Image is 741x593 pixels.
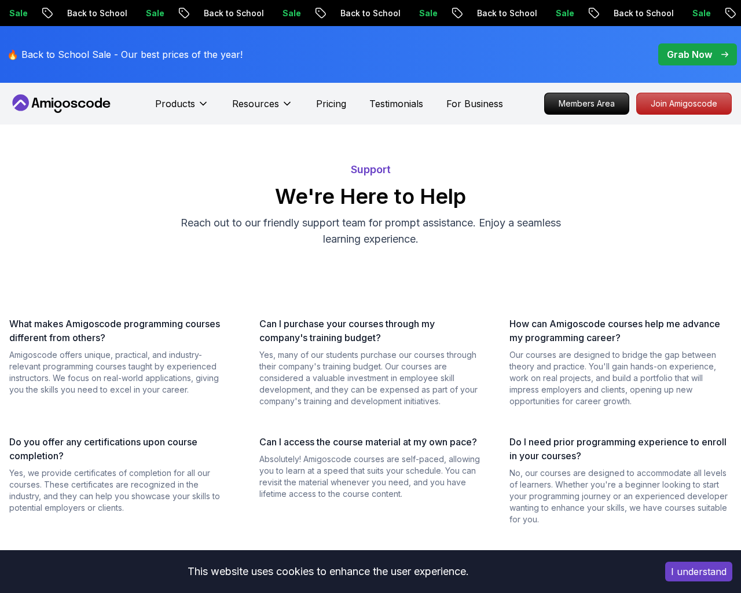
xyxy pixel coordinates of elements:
p: Amigoscode offers unique, practical, and industry-relevant programming courses taught by experien... [9,349,232,396]
p: Join Amigoscode [637,93,731,114]
a: Testimonials [369,97,423,111]
p: 🔥 Back to School Sale - Our best prices of the year! [7,47,243,61]
p: Sale [133,8,170,19]
p: Resources [232,97,279,111]
p: Sale [406,8,443,19]
h3: What makes Amigoscode programming courses different from others? [9,317,232,345]
p: Back to School [54,8,133,19]
p: Yes, many of our students purchase our courses through their company's training budget. Our cours... [259,349,482,407]
a: For Business [446,97,503,111]
p: Grab Now [667,47,712,61]
h3: Do I need prior programming experience to enroll in your courses? [509,435,732,463]
button: Products [155,97,209,120]
h3: Can I access the course material at my own pace? [259,435,482,449]
a: Members Area [544,93,629,115]
p: Sale [542,8,579,19]
a: Pricing [316,97,346,111]
p: Back to School [600,8,679,19]
p: Sale [679,8,716,19]
h3: How can Amigoscode courses help me advance my programming career? [509,317,732,345]
a: Join Amigoscode [636,93,732,115]
h2: We're Here to Help [5,185,736,208]
p: Products [155,97,195,111]
p: No, our courses are designed to accommodate all levels of learners. Whether you're a beginner loo... [509,467,732,525]
p: Absolutely! Amigoscode courses are self-paced, allowing you to learn at a speed that suits your s... [259,453,482,500]
h3: Do you offer any certifications upon course completion? [9,435,232,463]
p: Our courses are designed to bridge the gap between theory and practice. You'll gain hands-on expe... [509,349,732,407]
p: Back to School [327,8,406,19]
h3: Can I purchase your courses through my company's training budget? [259,317,482,345]
p: Support [5,162,736,178]
div: This website uses cookies to enhance the user experience. [9,559,648,584]
p: Members Area [545,93,629,114]
p: Reach out to our friendly support team for prompt assistance. Enjoy a seamless learning experience. [176,215,565,247]
p: Sale [269,8,306,19]
p: Back to School [190,8,269,19]
button: Accept cookies [665,562,732,581]
p: Yes, we provide certificates of completion for all our courses. These certificates are recognized... [9,467,232,514]
button: Resources [232,97,293,120]
p: Back to School [464,8,542,19]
